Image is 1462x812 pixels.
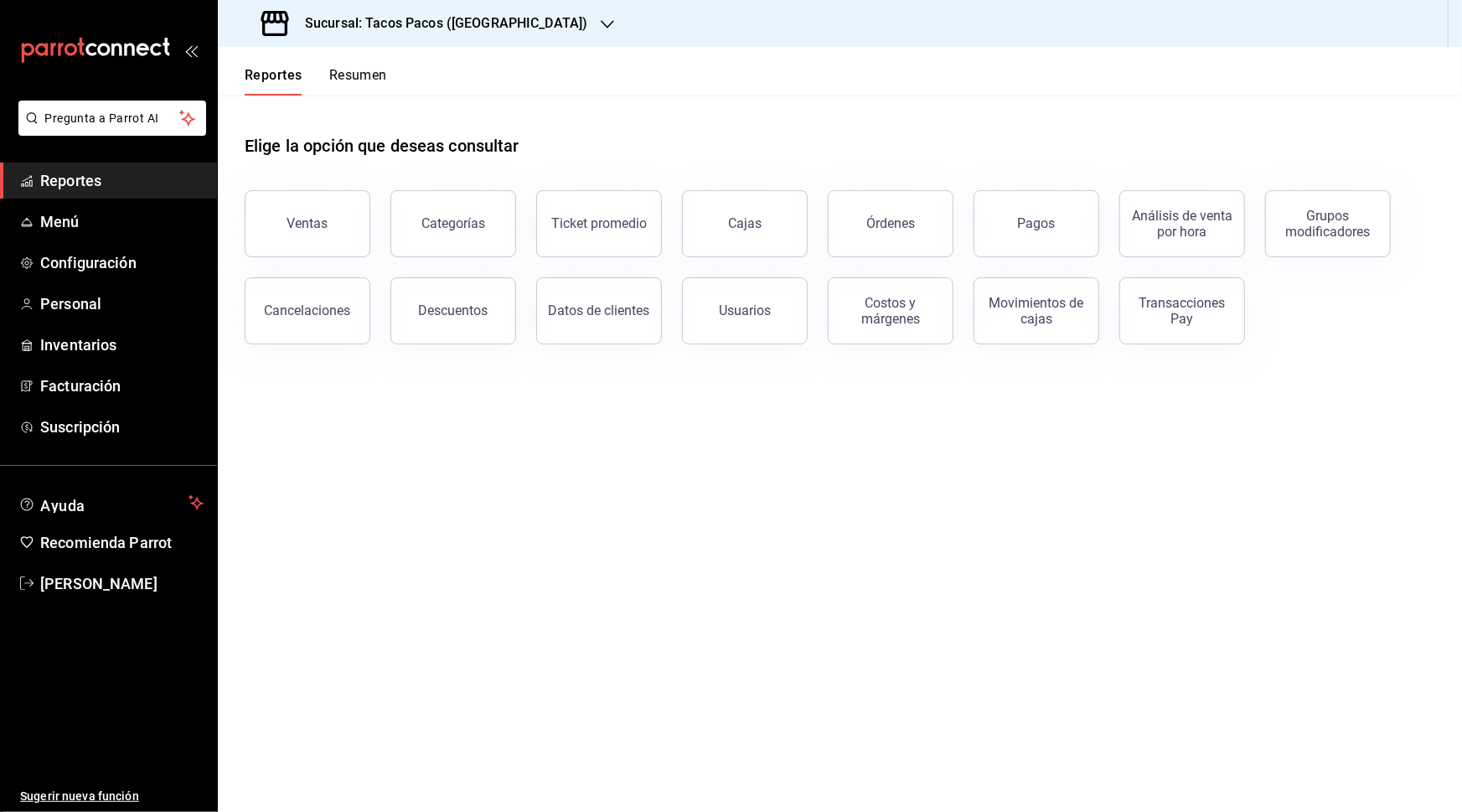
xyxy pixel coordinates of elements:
button: open_drawer_menu [184,44,198,57]
div: Grupos modificadores [1276,208,1380,240]
button: Cancelaciones [245,277,370,344]
button: Costos y márgenes [828,277,953,344]
span: Reportes [40,169,204,192]
div: Categorías [421,215,485,231]
span: Ayuda [40,493,182,513]
h3: Sucursal: Tacos Pacos ([GEOGRAPHIC_DATA]) [292,13,587,34]
span: Facturación [40,375,204,397]
div: Datos de clientes [549,303,650,318]
span: [PERSON_NAME] [40,572,204,595]
div: Movimientos de cajas [984,295,1088,327]
div: Cajas [728,215,762,231]
div: Órdenes [866,215,915,231]
button: Ticket promedio [536,190,662,257]
button: Categorías [390,190,516,257]
button: Ventas [245,190,370,257]
div: navigation tabs [245,67,387,96]
div: Cancelaciones [265,303,351,318]
button: Usuarios [682,277,808,344]
span: Configuración [40,251,204,274]
div: Usuarios [719,303,771,318]
button: Descuentos [390,277,516,344]
span: Personal [40,292,204,315]
button: Movimientos de cajas [974,277,1099,344]
button: Análisis de venta por hora [1119,190,1245,257]
button: Reportes [245,67,302,96]
div: Ventas [287,215,328,231]
div: Costos y márgenes [839,295,943,327]
button: Datos de clientes [536,277,662,344]
span: Inventarios [40,334,204,356]
button: Grupos modificadores [1265,190,1391,257]
h1: Elige la opción que deseas consultar [245,133,519,158]
span: Sugerir nueva función [20,788,204,805]
button: Transacciones Pay [1119,277,1245,344]
div: Descuentos [419,303,488,318]
button: Resumen [329,67,387,96]
button: Cajas [682,190,808,257]
button: Pagos [974,190,1099,257]
button: Pregunta a Parrot AI [18,101,206,136]
div: Análisis de venta por hora [1130,208,1234,240]
div: Pagos [1018,215,1056,231]
a: Pregunta a Parrot AI [12,122,206,139]
span: Pregunta a Parrot AI [45,110,180,127]
div: Transacciones Pay [1130,295,1234,327]
span: Suscripción [40,416,204,438]
button: Órdenes [828,190,953,257]
span: Menú [40,210,204,233]
div: Ticket promedio [551,215,647,231]
span: Recomienda Parrot [40,531,204,554]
